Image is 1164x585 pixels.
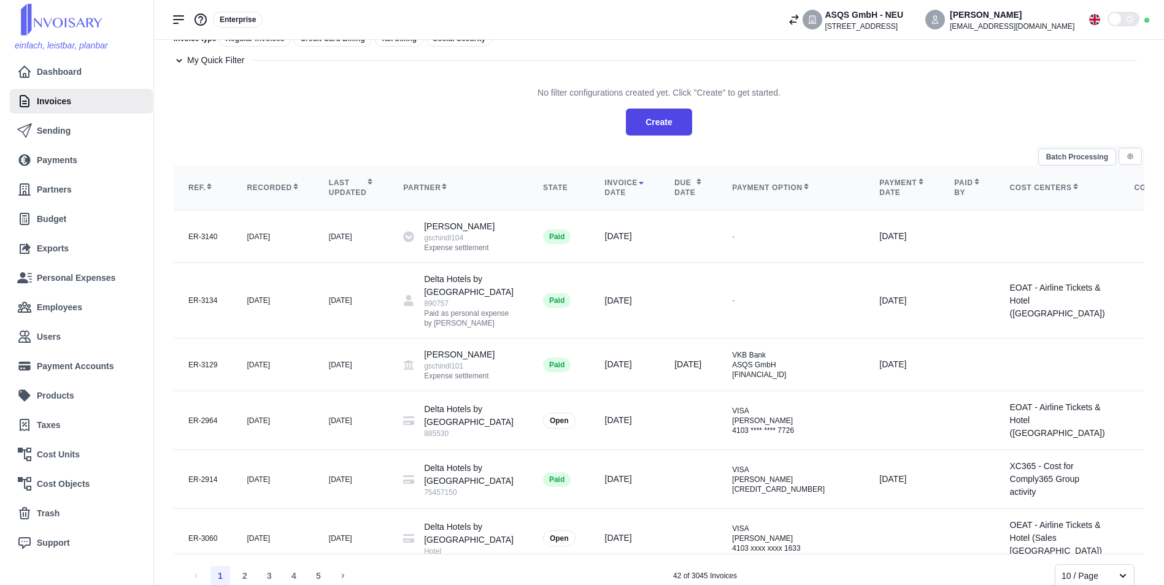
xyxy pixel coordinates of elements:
div: Ref. [188,183,217,193]
h7: My Quick Filter [187,54,244,67]
div: Paid [543,229,571,244]
div: Payment date [879,178,925,197]
div: - [732,296,850,305]
div: Online [1144,18,1149,23]
a: Invoices [17,89,141,113]
div: [DATE] [329,296,374,305]
div: [PERSON_NAME] [424,348,495,381]
div: [DATE] [329,533,374,543]
div: [DATE] [247,416,299,426]
div: [DATE] [605,358,646,371]
div: Delta Hotels by [GEOGRAPHIC_DATA] [424,403,514,438]
div: ER-3140 [188,232,217,242]
div: [DATE] [605,230,646,243]
div: Delta Hotels by [GEOGRAPHIC_DATA] [424,273,514,328]
div: Delta Hotels by [GEOGRAPHIC_DATA] [424,521,514,556]
div: [PERSON_NAME] [950,9,1074,21]
span: Employees [37,301,82,314]
div: ER-2914 [188,475,217,484]
div: ER-2964 [188,416,217,426]
span: Partners [37,183,72,196]
div: VKB Bank ASQS GmbH [FINANCIAL_ID] [732,350,850,380]
div: Paid [543,472,571,487]
div: Hotel [424,546,514,556]
a: Employees [17,295,141,319]
a: Budget [17,207,145,231]
span: Taxes [37,419,61,432]
div: [DATE] [247,533,299,543]
div: Cost centers [1010,183,1105,193]
span: Payment Accounts [37,360,114,373]
div: Paid [543,357,571,372]
a: Taxes [17,413,141,437]
span: Dashboard [37,66,82,78]
a: Cost Objects [17,472,141,496]
div: VISA [PERSON_NAME] 4103 xxxx xxxx 1633 [732,524,850,553]
span: Exports [37,242,69,255]
div: Last updated [329,178,374,197]
div: 75457150 [424,487,514,497]
div: Enterprise [213,12,263,28]
a: Exports [17,236,145,261]
div: Expense settlement [424,371,495,381]
div: Open [543,530,576,546]
div: [DATE] [329,360,374,370]
div: State [543,183,576,193]
td: [DATE] [865,263,939,338]
td: EOAT - Airline Tickets & Hotel ([GEOGRAPHIC_DATA]) [995,263,1120,338]
span: Support [37,537,70,549]
div: 885530 [424,429,514,438]
div: [DATE] [605,294,646,307]
div: [DATE] [329,475,374,484]
span: Budget [37,213,66,226]
td: XC365 - Cost for Comply365 Group activity [995,450,1120,509]
a: Trash [17,501,145,526]
span: Invoices [37,95,71,108]
span: Trash [37,507,60,520]
div: Payment option [732,183,850,193]
div: [DATE] [605,414,646,427]
div: No filter configurations created yet. Click "Create" to get started. [538,77,780,109]
div: ER-3129 [188,360,217,370]
div: [DATE] [247,360,299,370]
div: 42 of 3045 Invoices [673,571,737,581]
div: Open [543,413,576,429]
div: [DATE] [329,232,374,242]
div: [DATE] [605,473,646,486]
a: Payments [17,148,145,172]
div: [PERSON_NAME] [424,220,495,253]
td: EOAT - Airline Tickets & Hotel ([GEOGRAPHIC_DATA]) [995,391,1120,450]
span: Products [37,389,74,402]
div: [STREET_ADDRESS] [825,21,903,31]
span: Cost Units [37,448,80,461]
div: 890757 [424,299,514,308]
div: [DATE] [247,296,299,305]
span: Sending [37,124,71,137]
div: ASQS GmbH - NEU [825,9,903,21]
a: Users [17,324,145,349]
a: Enterprise [213,14,263,24]
button: Create [626,109,692,136]
div: ER-3134 [188,296,217,305]
div: ER-3060 [188,533,217,543]
td: [DATE] [865,210,939,263]
span: Users [37,331,61,343]
div: Expense settlement [424,243,495,253]
a: Support [17,530,145,555]
div: Paid [543,293,571,308]
td: [DATE] [660,338,717,391]
button: Batch Processing [1038,148,1116,166]
div: [DATE] [329,416,374,426]
div: gschindl104 [424,233,495,243]
a: Cost Units [17,442,141,467]
div: Invoice date [605,178,646,197]
div: Paid as personal expense by [PERSON_NAME] [424,308,514,328]
div: VISA [PERSON_NAME] [CREDIT_CARD_NUMBER] [732,465,850,494]
span: Payments [37,154,77,167]
td: [DATE] [865,338,939,391]
a: Payment Accounts [17,354,141,378]
td: OEAT - Airline Tickets & Hotel (Sales [GEOGRAPHIC_DATA]) [995,509,1120,568]
div: [DATE] [247,232,299,242]
td: [DATE] [865,450,939,509]
div: [DATE] [247,475,299,484]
